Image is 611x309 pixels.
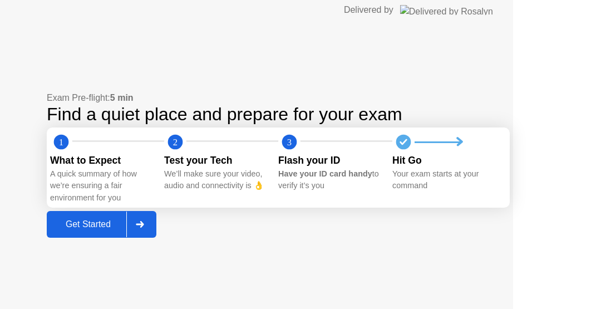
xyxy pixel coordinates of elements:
[164,153,269,168] div: Test your Tech
[164,168,269,192] div: We’ll make sure your video, audio and connectivity is 👌
[47,105,510,124] div: Find a quiet place and prepare for your exam
[47,91,510,105] div: Exam Pre-flight:
[278,169,372,178] b: Have your ID card handy
[287,137,292,148] text: 3
[278,153,383,168] div: Flash your ID
[173,137,178,148] text: 2
[392,153,497,168] div: Hit Go
[50,219,126,229] div: Get Started
[392,168,497,192] div: Your exam starts at your command
[47,211,156,238] button: Get Started
[400,5,493,15] img: Delivered by Rosalyn
[278,168,383,192] div: to verify it’s you
[59,137,63,148] text: 1
[110,93,134,102] b: 5 min
[50,168,155,204] div: A quick summary of how we’re ensuring a fair environment for you
[50,153,155,168] div: What to Expect
[344,3,393,17] div: Delivered by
